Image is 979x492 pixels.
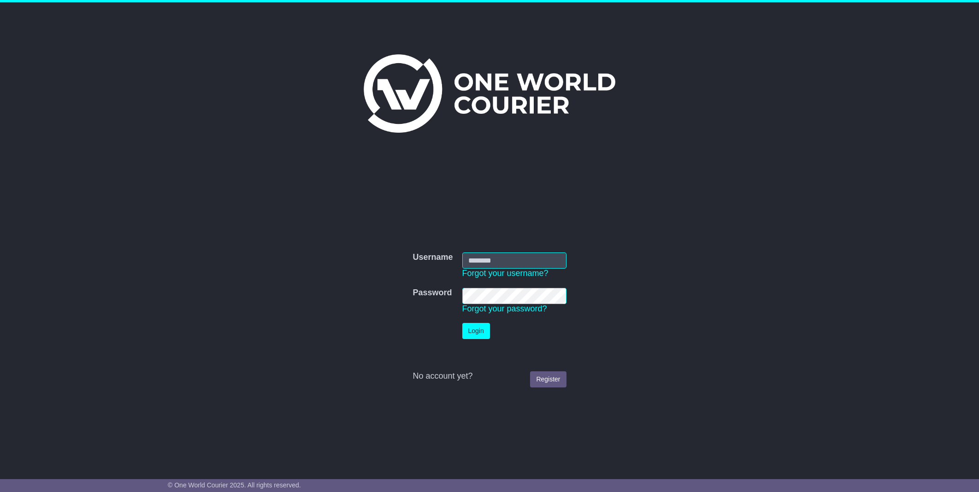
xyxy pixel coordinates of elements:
[364,54,615,133] img: One World
[462,323,490,339] button: Login
[413,252,453,263] label: Username
[462,304,547,313] a: Forgot your password?
[530,371,566,387] a: Register
[413,371,566,381] div: No account yet?
[462,269,548,278] a: Forgot your username?
[168,481,301,489] span: © One World Courier 2025. All rights reserved.
[413,288,452,298] label: Password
